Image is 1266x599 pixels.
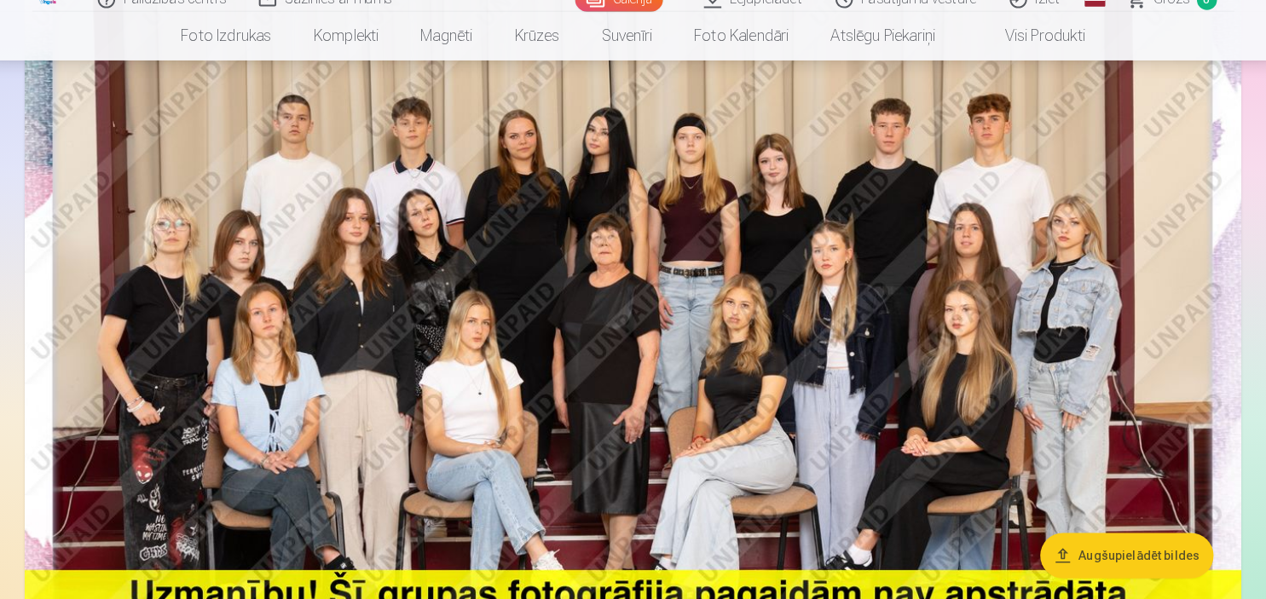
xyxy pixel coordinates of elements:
a: Visi produkti [950,24,1096,72]
a: Komplekti [300,24,405,72]
a: Foto izdrukas [171,24,300,72]
span: Grozs [1143,2,1178,22]
a: Magnēti [405,24,497,72]
span: 0 [1185,3,1205,22]
a: Atslēgu piekariņi [806,24,950,72]
button: Augšupielādēt bildes [1032,534,1201,579]
a: Suvenīri [582,24,673,72]
a: Foto kalendāri [673,24,806,72]
a: Krūzes [497,24,582,72]
img: /fa1 [52,7,71,17]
